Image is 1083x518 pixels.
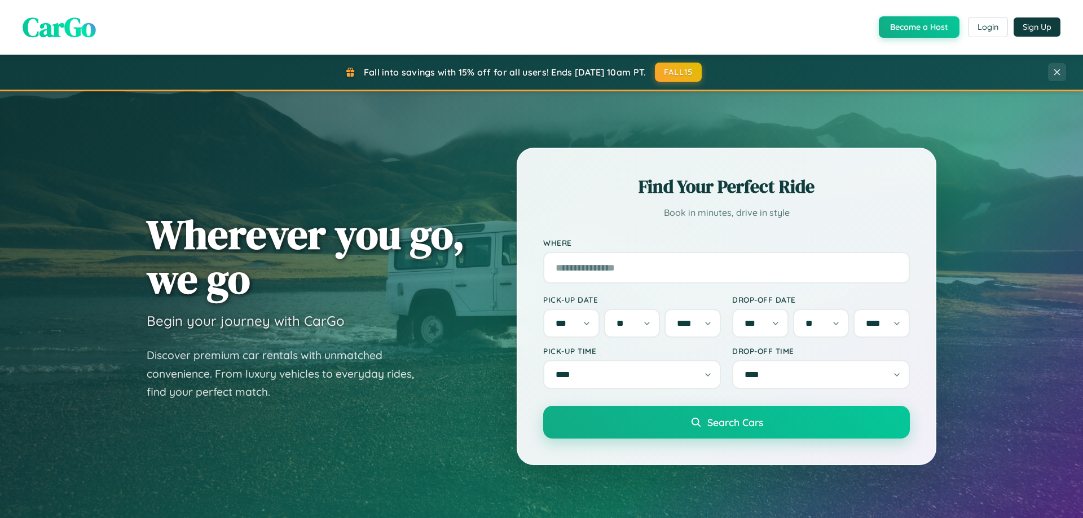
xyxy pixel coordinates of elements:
button: Login [968,17,1008,37]
label: Pick-up Time [543,346,721,356]
p: Book in minutes, drive in style [543,205,910,221]
button: Sign Up [1014,17,1060,37]
span: Fall into savings with 15% off for all users! Ends [DATE] 10am PT. [364,67,646,78]
h2: Find Your Perfect Ride [543,174,910,199]
span: CarGo [23,8,96,46]
label: Drop-off Date [732,295,910,304]
button: FALL15 [655,63,702,82]
p: Discover premium car rentals with unmatched convenience. From luxury vehicles to everyday rides, ... [147,346,429,401]
label: Pick-up Date [543,295,721,304]
h1: Wherever you go, we go [147,212,465,301]
h3: Begin your journey with CarGo [147,312,345,329]
button: Search Cars [543,406,910,439]
label: Drop-off Time [732,346,910,356]
button: Become a Host [879,16,959,38]
label: Where [543,238,910,247]
span: Search Cars [707,416,763,428]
